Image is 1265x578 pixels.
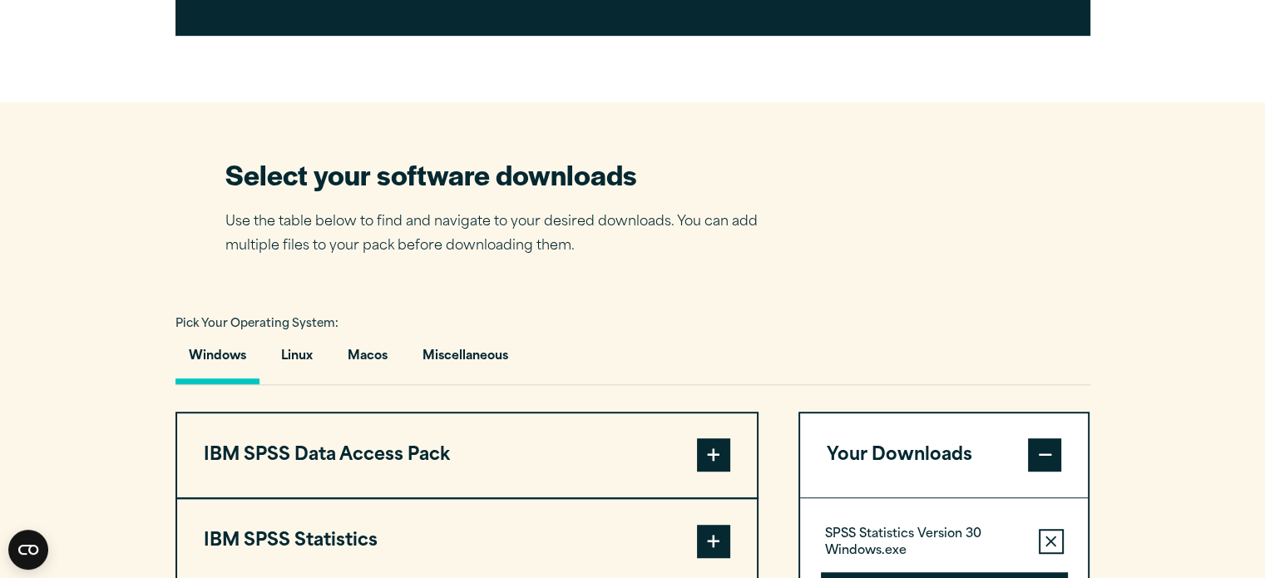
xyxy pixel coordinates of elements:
[175,319,338,329] span: Pick Your Operating System:
[225,156,783,193] h2: Select your software downloads
[800,413,1089,498] button: Your Downloads
[175,337,259,384] button: Windows
[334,337,401,384] button: Macos
[8,530,48,570] button: Open CMP widget
[225,210,783,259] p: Use the table below to find and navigate to your desired downloads. You can add multiple files to...
[409,337,521,384] button: Miscellaneous
[268,337,326,384] button: Linux
[177,413,757,498] button: IBM SPSS Data Access Pack
[825,526,1025,560] p: SPSS Statistics Version 30 Windows.exe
